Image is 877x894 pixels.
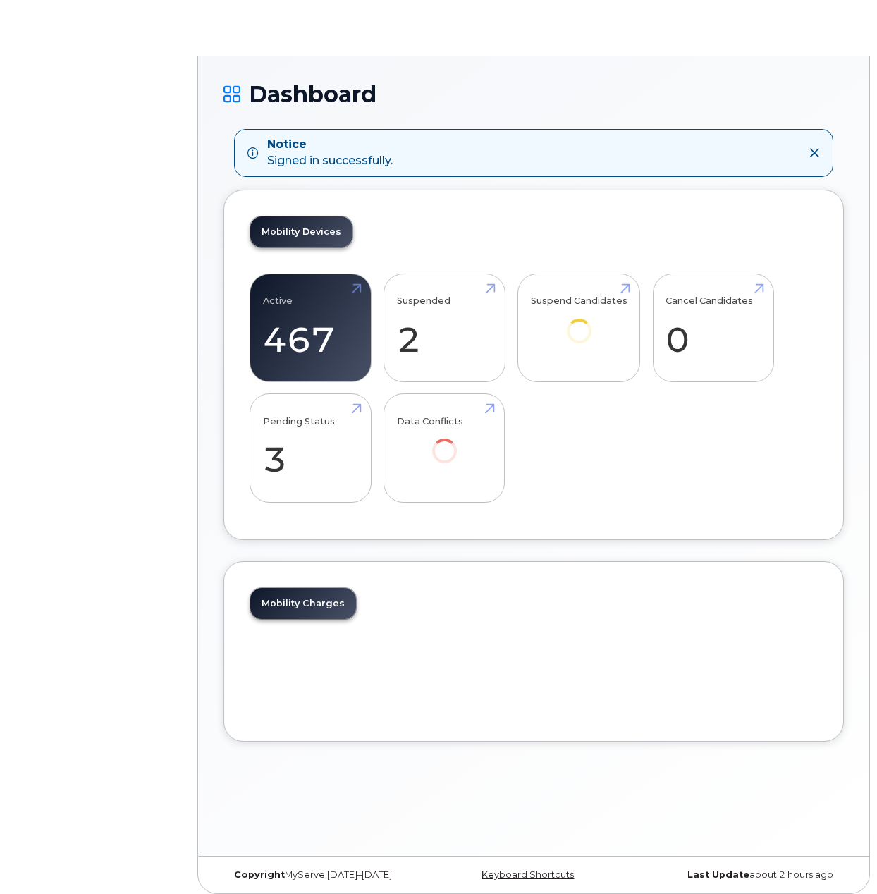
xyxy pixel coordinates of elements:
[250,588,356,619] a: Mobility Charges
[397,281,492,374] a: Suspended 2
[666,281,761,374] a: Cancel Candidates 0
[223,82,844,106] h1: Dashboard
[250,216,352,247] a: Mobility Devices
[223,869,430,881] div: MyServe [DATE]–[DATE]
[267,137,393,153] strong: Notice
[267,137,393,169] div: Signed in successfully.
[531,281,627,362] a: Suspend Candidates
[637,869,844,881] div: about 2 hours ago
[687,869,749,880] strong: Last Update
[397,402,492,483] a: Data Conflicts
[263,402,358,495] a: Pending Status 3
[234,869,285,880] strong: Copyright
[263,281,358,374] a: Active 467
[482,869,574,880] a: Keyboard Shortcuts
